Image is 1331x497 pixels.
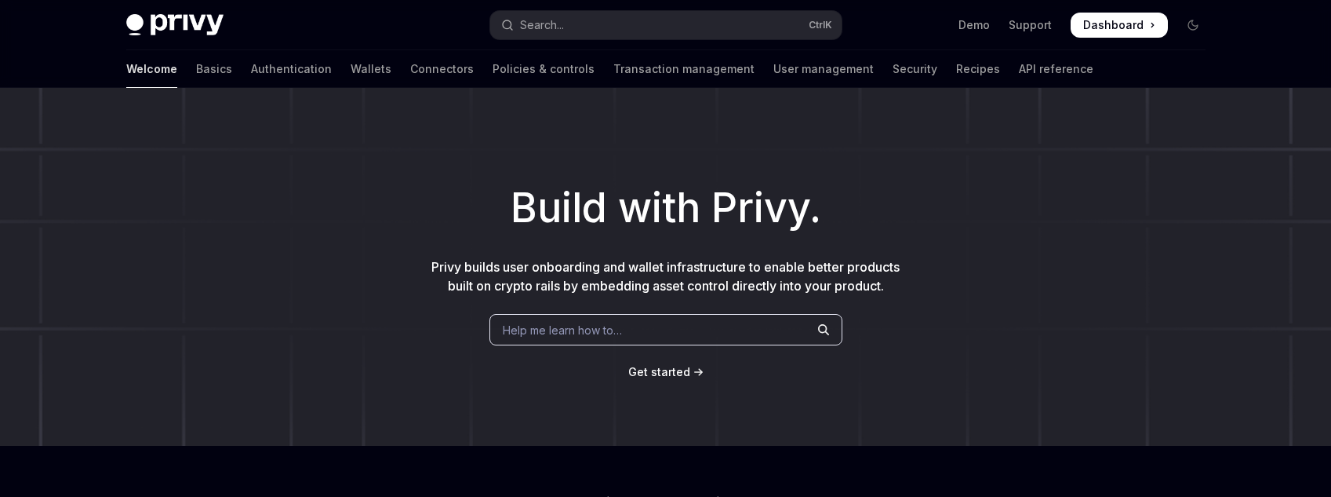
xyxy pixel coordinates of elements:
a: Get started [628,364,690,380]
a: Connectors [410,50,474,88]
span: Get started [628,365,690,378]
a: Welcome [126,50,177,88]
button: Toggle dark mode [1180,13,1206,38]
a: Authentication [251,50,332,88]
div: Search... [520,16,564,35]
a: User management [773,50,874,88]
a: Support [1009,17,1052,33]
img: dark logo [126,14,224,36]
a: Demo [958,17,990,33]
span: Ctrl K [809,19,832,31]
a: API reference [1019,50,1093,88]
a: Security [893,50,937,88]
a: Dashboard [1071,13,1168,38]
span: Help me learn how to… [503,322,622,338]
a: Policies & controls [493,50,595,88]
a: Wallets [351,50,391,88]
a: Transaction management [613,50,755,88]
button: Open search [490,11,842,39]
span: Privy builds user onboarding and wallet infrastructure to enable better products built on crypto ... [431,259,900,294]
h1: Build with Privy. [25,177,1306,239]
a: Recipes [956,50,1000,88]
span: Dashboard [1083,17,1144,33]
a: Basics [196,50,232,88]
